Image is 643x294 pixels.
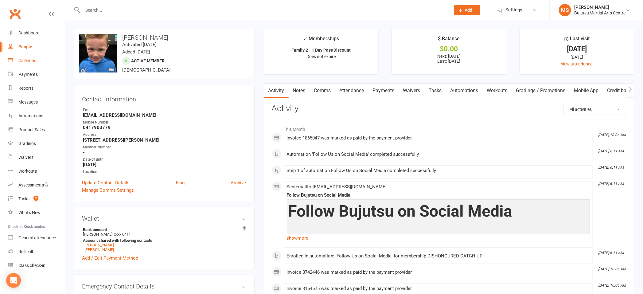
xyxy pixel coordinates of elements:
[18,263,45,268] div: Class check-in
[6,273,21,288] div: Open Intercom Messenger
[122,42,157,47] time: Activated [DATE]
[512,84,570,98] a: Gradings / Promotions
[303,35,339,46] div: Memberships
[8,206,65,220] a: What's New
[287,152,590,157] div: Automation 'Follow Us on Social Media' completed successfully
[83,107,246,113] div: Email
[83,132,246,138] div: Address
[574,5,626,10] div: [PERSON_NAME]
[8,109,65,123] a: Automations
[83,137,246,143] strong: [STREET_ADDRESS][PERSON_NAME]
[82,186,134,194] a: Manage Comms Settings
[603,84,643,98] a: Credit balance
[559,4,571,16] div: MS
[18,30,40,35] div: Dashboard
[564,35,590,46] div: Last visit
[8,95,65,109] a: Messages
[83,120,246,125] div: Mobile Number
[525,54,629,61] div: [DATE]
[425,84,446,98] a: Tasks
[598,267,626,271] i: [DATE] 10:06 AM
[231,179,246,186] a: Archive
[272,123,626,133] li: This Month
[598,133,626,137] i: [DATE] 10:06 AM
[306,54,336,59] span: Does not expire
[287,135,590,141] div: Invoice 1865047 was marked as paid by the payment provider
[18,235,56,240] div: General attendance
[114,232,131,237] span: xxxx 0411
[289,84,310,98] a: Notes
[84,247,114,252] a: [PERSON_NAME]
[310,84,335,98] a: Comms
[84,243,114,247] a: [PERSON_NAME]
[598,165,624,170] i: [DATE] 6:11 AM
[18,127,45,132] div: Product Sales
[18,182,49,187] div: Assessments
[18,86,33,91] div: Reports
[8,26,65,40] a: Dashboard
[483,84,512,98] a: Workouts
[18,210,41,215] div: What's New
[18,155,33,160] div: Waivers
[399,84,425,98] a: Waivers
[83,144,246,150] div: Member Number
[8,123,65,137] a: Product Sales
[8,178,65,192] a: Assessments
[18,196,29,201] div: Tasks
[82,226,246,253] li: [PERSON_NAME]
[570,84,603,98] a: Mobile App
[8,164,65,178] a: Workouts
[18,44,32,49] div: People
[8,68,65,81] a: Payments
[598,251,624,255] i: [DATE] 6:11 AM
[8,40,65,54] a: People
[505,3,522,17] span: Settings
[465,8,473,13] span: Add
[525,46,629,52] div: [DATE]
[81,6,446,14] input: Search...
[18,113,43,118] div: Automations
[598,182,624,186] i: [DATE] 6:11 AM
[8,231,65,245] a: General attendance kiosk mode
[561,61,593,66] a: view attendance
[83,112,246,118] strong: [EMAIL_ADDRESS][DOMAIN_NAME]
[18,100,38,104] div: Messages
[446,84,483,98] a: Automations
[287,286,590,291] div: Invoice 3164575 was marked as paid by the payment provider
[287,193,590,198] div: Follow Bujutsu on Social Media
[264,84,289,98] a: Activity
[397,46,501,52] div: $0.00
[33,196,38,201] span: 3
[18,72,38,77] div: Payments
[18,58,36,63] div: Calendar
[83,169,246,175] div: Location
[82,179,130,186] a: Update Contact Details
[7,6,23,22] a: Clubworx
[8,54,65,68] a: Calendar
[82,215,246,222] h3: Wallet
[287,184,387,190] span: Sent email to [EMAIL_ADDRESS][DOMAIN_NAME]
[287,168,590,173] div: Step 1 of automation Follow Us on Social Media completed successfully
[18,169,37,174] div: Workouts
[83,162,246,167] strong: [DATE]
[122,49,150,55] time: Added [DATE]
[598,149,624,153] i: [DATE] 6:11 AM
[83,125,246,130] strong: 0417900779
[438,35,460,46] div: $ Balance
[303,36,307,42] i: ✓
[8,192,65,206] a: Tasks 3
[8,151,65,164] a: Waivers
[287,253,590,259] div: Enrolled in automation: 'Follow Us on Social Media' for membership DISHONOURED CATCH UP
[291,48,351,53] strong: Family 2 - 1 Day Pass Discount
[287,234,590,242] a: show more
[368,84,399,98] a: Payments
[272,104,626,113] h3: Activity
[18,249,33,254] div: Roll call
[83,238,243,243] strong: Account shared with following contacts
[122,67,170,73] span: [DEMOGRAPHIC_DATA]
[8,81,65,95] a: Reports
[18,141,36,146] div: Gradings
[79,34,249,41] h3: [PERSON_NAME]
[79,34,117,73] img: image1749017146.png
[83,157,246,163] div: Date of Birth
